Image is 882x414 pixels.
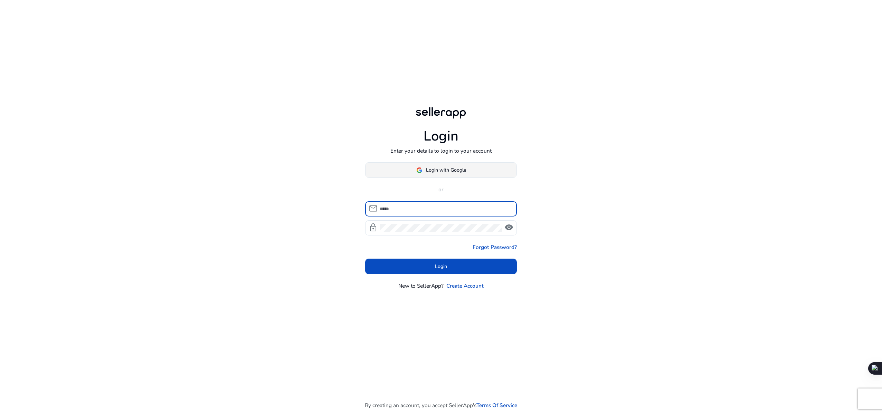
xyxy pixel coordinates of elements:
span: visibility [504,223,513,232]
span: lock [369,223,378,232]
h1: Login [424,128,458,145]
a: Create Account [446,282,484,290]
button: Login [365,259,517,274]
button: Login with Google [365,162,517,178]
span: Login with Google [426,166,466,174]
a: Forgot Password? [473,243,517,251]
p: Enter your details to login to your account [390,147,492,155]
a: Terms Of Service [476,401,517,409]
img: google-logo.svg [416,167,423,173]
span: Login [435,263,447,270]
p: or [365,185,517,193]
p: New to SellerApp? [398,282,444,290]
span: mail [369,204,378,213]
